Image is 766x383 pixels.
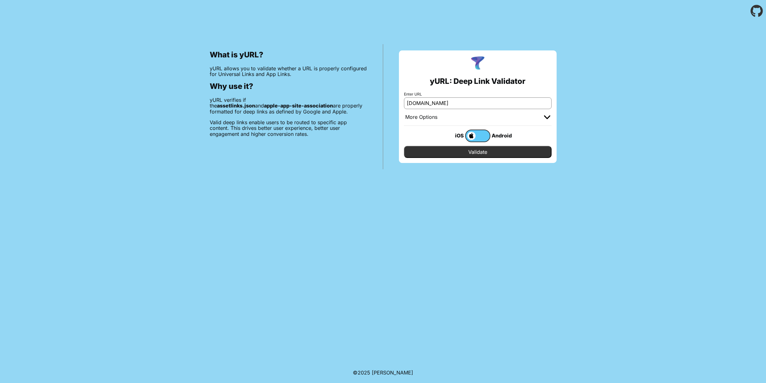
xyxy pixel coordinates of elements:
input: e.g. https://app.chayev.com/xyx [404,97,552,109]
img: chevron [544,115,550,119]
div: More Options [405,114,437,120]
p: yURL allows you to validate whether a URL is properly configured for Universal Links and App Links. [210,66,367,77]
span: 2025 [358,369,370,376]
h2: yURL: Deep Link Validator [430,77,525,86]
footer: © [353,362,413,383]
b: assetlinks.json [217,102,255,109]
div: Android [490,131,516,140]
input: Validate [404,146,552,158]
h2: What is yURL? [210,50,367,59]
h2: Why use it? [210,82,367,91]
a: Michael Ibragimchayev's Personal Site [372,369,413,376]
p: Valid deep links enable users to be routed to specific app content. This drives better user exper... [210,119,367,137]
div: iOS [440,131,465,140]
img: yURL Logo [470,55,486,72]
b: apple-app-site-association [264,102,333,109]
p: yURL verifies if the and are properly formatted for deep links as defined by Google and Apple. [210,97,367,114]
label: Enter URL [404,92,552,96]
